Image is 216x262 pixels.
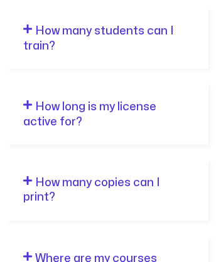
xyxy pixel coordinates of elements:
div: How many students can I train? [23,24,193,53]
a: How long is my license active for? [23,102,156,127]
a: How many students can I train? [23,26,173,51]
div: How long is my license active for? [23,100,193,129]
div: How many copies can I print? [23,176,193,205]
a: How many copies can I print? [23,177,159,202]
